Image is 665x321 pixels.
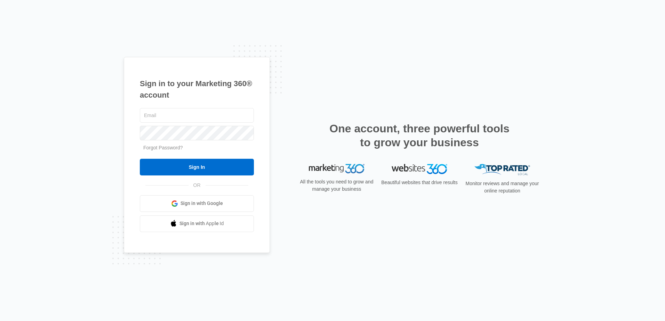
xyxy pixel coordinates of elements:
[327,122,512,149] h2: One account, three powerful tools to grow your business
[143,145,183,150] a: Forgot Password?
[189,182,206,189] span: OR
[463,180,541,195] p: Monitor reviews and manage your online reputation
[140,215,254,232] a: Sign in with Apple Id
[140,159,254,175] input: Sign In
[474,164,530,175] img: Top Rated Local
[392,164,447,174] img: Websites 360
[380,179,458,186] p: Beautiful websites that drive results
[298,178,376,193] p: All the tools you need to grow and manage your business
[140,195,254,212] a: Sign in with Google
[179,220,224,227] span: Sign in with Apple Id
[140,78,254,101] h1: Sign in to your Marketing 360® account
[140,108,254,123] input: Email
[309,164,364,174] img: Marketing 360
[181,200,223,207] span: Sign in with Google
